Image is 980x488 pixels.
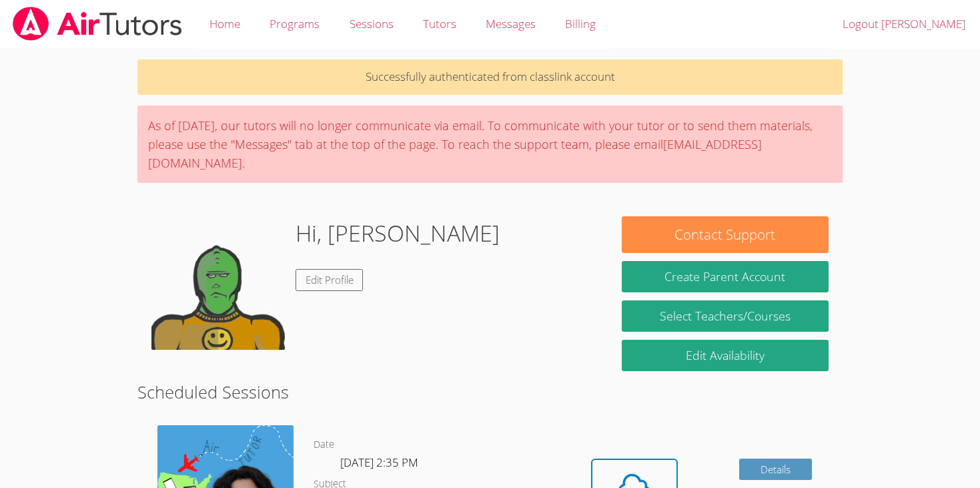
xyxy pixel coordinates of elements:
[137,59,843,95] p: Successfully authenticated from classlink account
[314,437,334,453] dt: Date
[622,300,829,332] a: Select Teachers/Courses
[622,261,829,292] button: Create Parent Account
[296,216,500,250] h1: Hi, [PERSON_NAME]
[137,105,843,183] div: As of [DATE], our tutors will no longer communicate via email. To communicate with your tutor or ...
[137,379,843,405] h2: Scheduled Sessions
[486,16,536,31] span: Messages
[151,216,285,350] img: default.png
[11,7,183,41] img: airtutors_banner-c4298cdbf04f3fff15de1276eac7730deb9818008684d7c2e4769d2f7ddbe033.png
[340,455,418,470] span: [DATE] 2:35 PM
[622,340,829,371] a: Edit Availability
[739,459,813,481] a: Details
[622,216,829,253] button: Contact Support
[296,269,364,291] a: Edit Profile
